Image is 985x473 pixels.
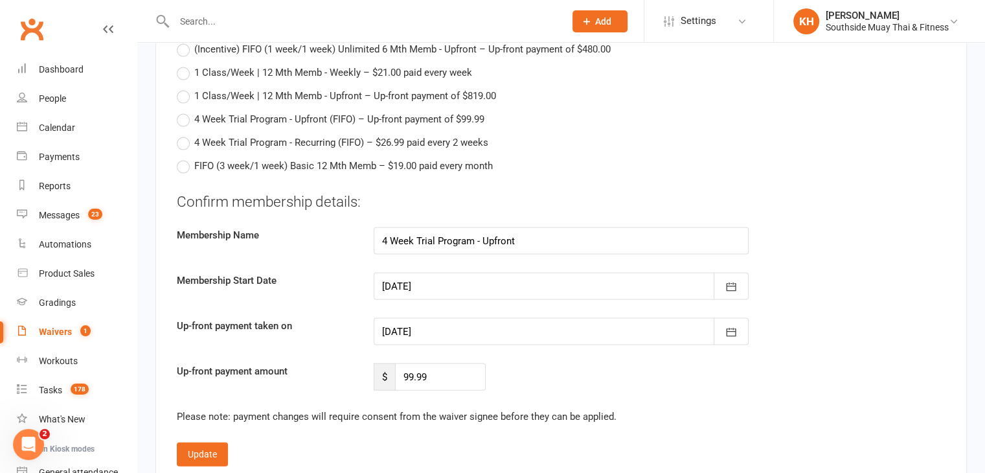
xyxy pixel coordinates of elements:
[39,93,66,104] div: People
[170,12,556,30] input: Search...
[88,209,102,220] span: 23
[17,143,137,172] a: Payments
[194,88,496,102] span: 1 Class/Week | 12 Mth Memb - Upfront – Up-front payment of $819.00
[39,64,84,75] div: Dashboard
[681,6,716,36] span: Settings
[80,325,91,336] span: 1
[39,210,80,220] div: Messages
[17,113,137,143] a: Calendar
[194,65,472,78] span: 1 Class/Week | 12 Mth Memb - Weekly – $21.00 paid every week
[13,429,44,460] iframe: Intercom live chat
[177,443,228,466] button: Update
[17,405,137,434] a: What's New
[374,363,395,391] span: $
[39,297,76,308] div: Gradings
[17,288,137,317] a: Gradings
[826,10,949,21] div: [PERSON_NAME]
[39,239,91,249] div: Automations
[826,21,949,33] div: Southside Muay Thai & Fitness
[39,181,71,191] div: Reports
[194,111,484,125] span: 4 Week Trial Program - Upfront (FIFO) – Up-front payment of $99.99
[39,356,78,366] div: Workouts
[17,317,137,347] a: Waivers 1
[16,13,48,45] a: Clubworx
[572,10,628,32] button: Add
[39,414,85,424] div: What's New
[40,429,50,439] span: 2
[194,135,488,148] span: 4 Week Trial Program - Recurring (FIFO) – $26.99 paid every 2 weeks
[167,273,364,288] label: Membership Start Date
[17,201,137,230] a: Messages 23
[177,409,945,424] div: Please note: payment changes will require consent from the waiver signee before they can be applied.
[17,230,137,259] a: Automations
[167,363,364,379] label: Up-front payment amount
[167,227,364,243] label: Membership Name
[39,152,80,162] div: Payments
[39,268,95,279] div: Product Sales
[17,84,137,113] a: People
[17,347,137,376] a: Workouts
[17,259,137,288] a: Product Sales
[595,16,611,27] span: Add
[194,41,611,55] span: (Incentive) FIFO (1 week/1 week) Unlimited 6 Mth Memb - Upfront – Up-front payment of $480.00
[194,158,493,172] span: FIFO (3 week/1 week) Basic 12 Mth Memb – $19.00 paid every month
[17,55,137,84] a: Dashboard
[17,376,137,405] a: Tasks 178
[39,122,75,133] div: Calendar
[39,327,72,337] div: Waivers
[167,318,364,334] label: Up-front payment taken on
[793,8,819,34] div: KH
[39,385,62,395] div: Tasks
[71,384,89,395] span: 178
[177,192,945,213] div: Confirm membership details:
[17,172,137,201] a: Reports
